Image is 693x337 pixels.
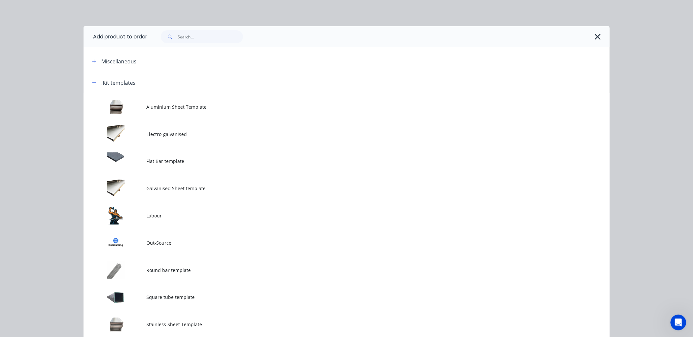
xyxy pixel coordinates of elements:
[178,30,243,43] input: Search...
[84,26,148,47] div: Add product to order
[102,57,137,65] div: Miscellaneous
[147,158,517,165] span: Flat Bar template
[147,267,517,274] span: Round bar template
[147,321,517,328] span: Stainless Sheet Template
[147,131,517,138] span: Electro-galvanised
[147,212,517,219] span: Labour
[147,239,517,246] span: Out-Source
[147,185,517,192] span: Galvanised Sheet template
[102,79,136,87] div: .Kit templates
[671,315,686,330] iframe: Intercom live chat
[147,103,517,110] span: Aluminium Sheet Template
[147,294,517,301] span: Square tube template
